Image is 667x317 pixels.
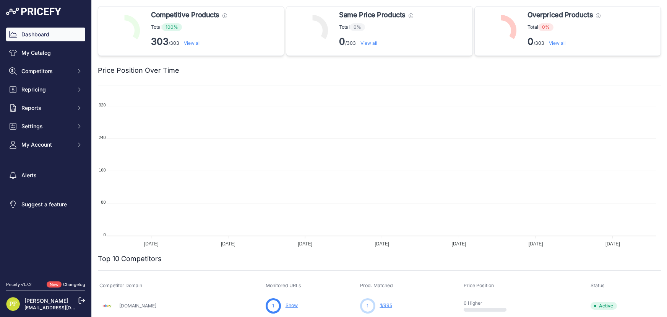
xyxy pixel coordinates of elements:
[6,83,85,96] button: Repricing
[538,23,553,31] span: 0%
[151,10,219,20] span: Competitive Products
[103,232,105,237] tspan: 0
[63,282,85,287] a: Changelog
[549,40,566,46] a: View all
[144,241,159,247] tspan: [DATE]
[380,302,392,308] a: 1/995
[360,283,393,288] span: Prod. Matched
[298,241,312,247] tspan: [DATE]
[6,138,85,152] button: My Account
[151,23,227,31] p: Total
[591,283,605,288] span: Status
[6,28,85,41] a: Dashboard
[184,40,201,46] a: View all
[21,123,71,130] span: Settings
[339,36,413,48] p: /303
[266,283,301,288] span: Monitored URLs
[24,305,104,310] a: [EMAIL_ADDRESS][DOMAIN_NAME]
[6,64,85,78] button: Competitors
[6,8,61,15] img: Pricefy Logo
[119,303,156,309] a: [DOMAIN_NAME]
[452,241,466,247] tspan: [DATE]
[464,283,494,288] span: Price Position
[151,36,227,48] p: /303
[339,10,405,20] span: Same Price Products
[286,302,298,308] a: Show
[527,36,600,48] p: /303
[360,40,377,46] a: View all
[6,101,85,115] button: Reports
[272,302,274,309] span: 1
[6,119,85,133] button: Settings
[375,241,389,247] tspan: [DATE]
[151,36,169,47] strong: 303
[99,135,105,140] tspan: 240
[527,36,534,47] strong: 0
[21,141,71,149] span: My Account
[21,104,71,112] span: Reports
[529,241,543,247] tspan: [DATE]
[527,23,600,31] p: Total
[350,23,365,31] span: 0%
[21,86,71,93] span: Repricing
[98,65,179,76] h2: Price Position Over Time
[21,67,71,75] span: Competitors
[221,241,235,247] tspan: [DATE]
[6,28,85,272] nav: Sidebar
[98,253,162,264] h2: Top 10 Competitors
[605,241,620,247] tspan: [DATE]
[591,302,617,310] span: Active
[47,281,62,288] span: New
[6,168,85,182] a: Alerts
[464,300,513,306] p: 0 Higher
[162,23,182,31] span: 100%
[6,46,85,60] a: My Catalog
[339,36,345,47] strong: 0
[99,283,142,288] span: Competitor Domain
[380,302,382,308] span: 1
[6,198,85,211] a: Suggest a feature
[101,200,105,204] tspan: 80
[6,281,32,288] div: Pricefy v1.7.2
[367,302,368,309] span: 1
[339,23,413,31] p: Total
[24,297,68,304] a: [PERSON_NAME]
[99,168,105,172] tspan: 160
[99,103,105,107] tspan: 320
[527,10,593,20] span: Overpriced Products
